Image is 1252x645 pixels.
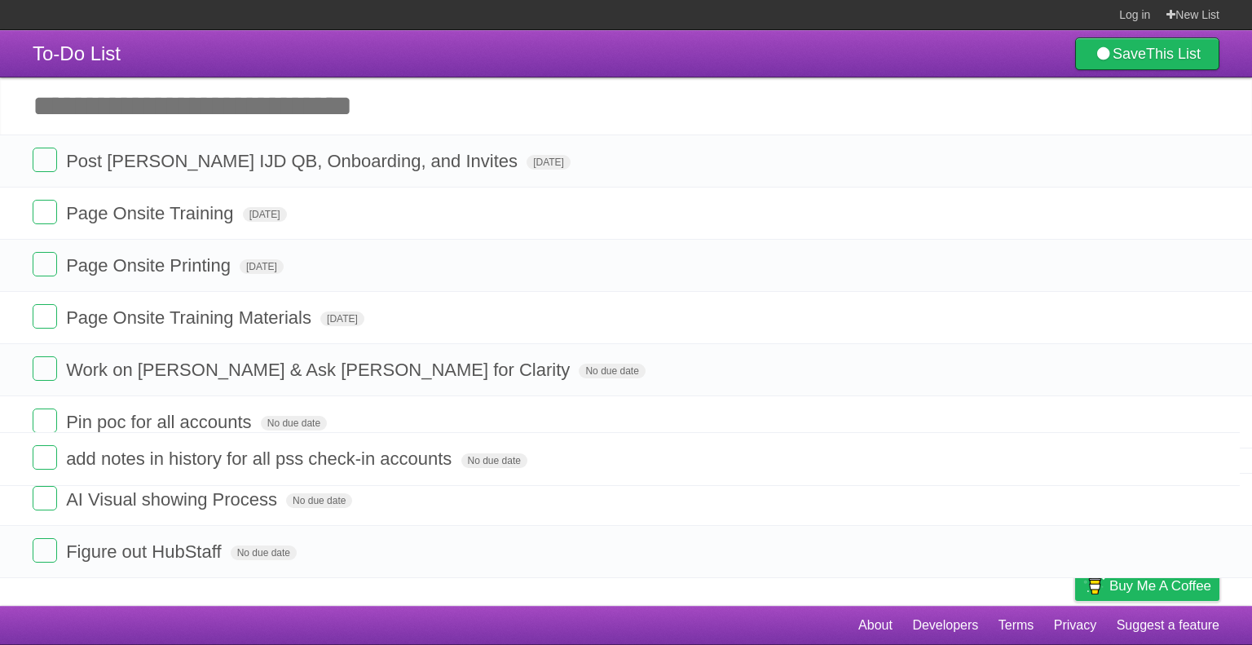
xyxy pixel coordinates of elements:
[33,409,57,433] label: Done
[66,151,522,171] span: Post [PERSON_NAME] IJD QB, Onboarding, and Invites
[66,489,281,510] span: AI Visual showing Process
[66,448,456,469] span: add notes in history for all pss check-in accounts
[66,412,255,432] span: Pin poc for all accounts
[66,307,315,328] span: Page Onsite Training Materials
[66,360,574,380] span: Work on [PERSON_NAME] & Ask [PERSON_NAME] for Clarity
[1117,610,1219,641] a: Suggest a feature
[33,42,121,64] span: To-Do List
[912,610,978,641] a: Developers
[33,486,57,510] label: Done
[1109,572,1211,600] span: Buy me a coffee
[33,148,57,172] label: Done
[33,304,57,329] label: Done
[1075,38,1219,70] a: SaveThis List
[1146,46,1201,62] b: This List
[261,416,327,431] span: No due date
[858,610,893,641] a: About
[461,453,527,468] span: No due date
[231,546,297,560] span: No due date
[579,364,645,378] span: No due date
[66,203,237,223] span: Page Onsite Training
[66,541,225,562] span: Figure out HubStaff
[1083,572,1105,599] img: Buy me a coffee
[999,610,1034,641] a: Terms
[286,493,352,508] span: No due date
[33,445,57,470] label: Done
[243,207,287,222] span: [DATE]
[320,311,364,326] span: [DATE]
[1075,571,1219,601] a: Buy me a coffee
[66,255,235,276] span: Page Onsite Printing
[33,200,57,224] label: Done
[527,155,571,170] span: [DATE]
[1054,610,1096,641] a: Privacy
[240,259,284,274] span: [DATE]
[33,356,57,381] label: Done
[33,252,57,276] label: Done
[33,538,57,563] label: Done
